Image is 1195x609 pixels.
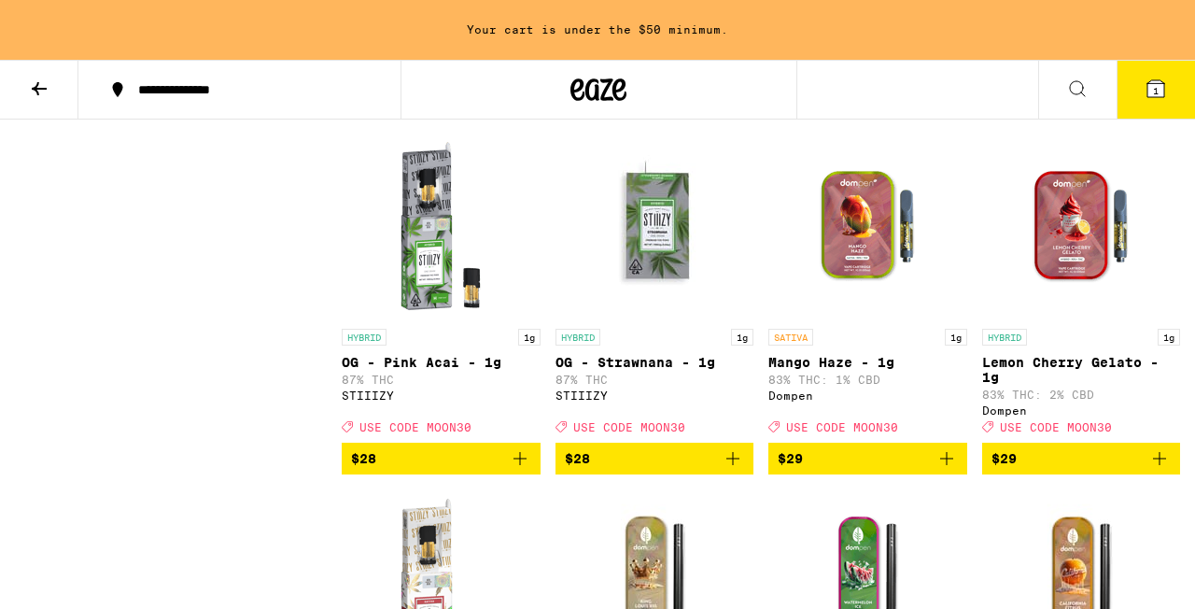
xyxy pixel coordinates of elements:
[555,329,600,346] p: HYBRID
[945,329,967,346] p: 1g
[982,443,1181,474] button: Add to bag
[342,329,387,346] p: HYBRID
[768,329,813,346] p: SATIVA
[342,443,541,474] button: Add to bag
[982,355,1181,385] p: Lemon Cherry Gelato - 1g
[555,443,754,474] button: Add to bag
[561,133,748,319] img: STIIIZY - OG - Strawnana - 1g
[982,329,1027,346] p: HYBRID
[342,389,541,402] div: STIIIZY
[11,13,134,28] span: Hi. Need any help?
[573,421,685,433] span: USE CODE MOON30
[342,374,541,386] p: 87% THC
[1000,421,1112,433] span: USE CODE MOON30
[351,451,376,466] span: $28
[768,443,967,474] button: Add to bag
[768,133,967,443] a: Open page for Mango Haze - 1g from Dompen
[342,133,541,443] a: Open page for OG - Pink Acai - 1g from STIIIZY
[768,355,967,370] p: Mango Haze - 1g
[768,389,967,402] div: Dompen
[518,329,541,346] p: 1g
[359,421,471,433] span: USE CODE MOON30
[774,133,961,319] img: Dompen - Mango Haze - 1g
[555,374,754,386] p: 87% THC
[786,421,898,433] span: USE CODE MOON30
[555,133,754,443] a: Open page for OG - Strawnana - 1g from STIIIZY
[347,133,534,319] img: STIIIZY - OG - Pink Acai - 1g
[982,404,1181,417] div: Dompen
[988,133,1174,319] img: Dompen - Lemon Cherry Gelato - 1g
[991,451,1017,466] span: $29
[768,374,967,386] p: 83% THC: 1% CBD
[731,329,753,346] p: 1g
[1158,329,1180,346] p: 1g
[555,389,754,402] div: STIIIZY
[982,133,1181,443] a: Open page for Lemon Cherry Gelato - 1g from Dompen
[778,451,803,466] span: $29
[982,389,1181,401] p: 83% THC: 2% CBD
[565,451,590,466] span: $28
[342,355,541,370] p: OG - Pink Acai - 1g
[1153,85,1159,96] span: 1
[555,355,754,370] p: OG - Strawnana - 1g
[1117,61,1195,119] button: 1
